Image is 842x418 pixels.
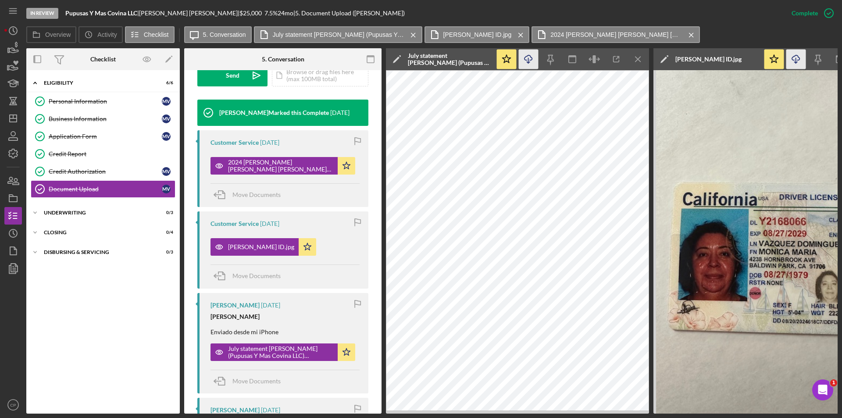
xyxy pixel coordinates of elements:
[31,110,175,128] a: Business InformationMV
[31,128,175,145] a: Application FormMV
[273,31,404,38] label: July statement [PERSON_NAME] (Pupusas Y Mas Covina LLC) Document Upload 20250816.pdf
[90,56,116,63] div: Checklist
[49,98,162,105] div: Personal Information
[675,56,742,63] div: [PERSON_NAME] ID.jpg
[226,64,239,86] div: Send
[78,26,122,43] button: Activity
[197,64,268,86] button: Send
[203,31,246,38] label: 5. Conversation
[97,31,117,38] label: Activity
[210,139,259,146] div: Customer Service
[49,115,162,122] div: Business Information
[232,191,281,198] span: Move Documents
[157,80,173,86] div: 6 / 6
[210,343,355,361] button: July statement [PERSON_NAME] (Pupusas Y Mas Covina LLC) Document Upload 20250816.pdf
[49,133,162,140] div: Application Form
[144,31,169,38] label: Checklist
[532,26,700,43] button: 2024 [PERSON_NAME] [PERSON_NAME] [PERSON_NAME] TAXES.pdf
[31,93,175,110] a: Personal InformationMV
[49,150,175,157] div: Credit Report
[219,109,329,116] div: [PERSON_NAME] Marked this Complete
[812,379,833,400] iframe: Intercom live chat
[10,403,16,407] text: CP
[65,9,137,17] b: Pupusas Y Mas Covina LLC
[44,230,151,235] div: Closing
[228,159,333,173] div: 2024 [PERSON_NAME] [PERSON_NAME] [PERSON_NAME] TAXES.pdf
[210,265,289,287] button: Move Documents
[162,114,171,123] div: M V
[232,377,281,385] span: Move Documents
[210,313,260,320] strong: [PERSON_NAME]
[31,163,175,180] a: Credit AuthorizationMV
[550,31,682,38] label: 2024 [PERSON_NAME] [PERSON_NAME] [PERSON_NAME] TAXES.pdf
[162,185,171,193] div: M V
[44,250,151,255] div: Disbursing & Servicing
[26,26,76,43] button: Overview
[260,220,279,227] time: 2025-08-18 20:03
[228,243,294,250] div: [PERSON_NAME] ID.jpg
[26,8,58,19] div: In Review
[162,97,171,106] div: M V
[184,26,252,43] button: 5. Conversation
[125,26,175,43] button: Checklist
[783,4,838,22] button: Complete
[210,327,278,337] p: Enviado desde mi iPhone
[232,272,281,279] span: Move Documents
[45,31,71,38] label: Overview
[49,186,162,193] div: Document Upload
[157,230,173,235] div: 0 / 4
[228,345,333,359] div: July statement [PERSON_NAME] (Pupusas Y Mas Covina LLC) Document Upload 20250816.pdf
[293,10,405,17] div: | 5. Document Upload ([PERSON_NAME])
[65,10,139,17] div: |
[210,302,260,309] div: [PERSON_NAME]
[31,180,175,198] a: Document UploadMV
[330,109,350,116] time: 2025-09-02 21:17
[49,168,162,175] div: Credit Authorization
[425,26,530,43] button: [PERSON_NAME] ID.jpg
[162,167,171,176] div: M V
[443,31,512,38] label: [PERSON_NAME] ID.jpg
[44,80,151,86] div: Eligibility
[262,56,304,63] div: 5. Conversation
[260,139,279,146] time: 2025-08-19 17:52
[261,302,280,309] time: 2025-08-16 00:11
[239,9,262,17] span: $25,000
[210,238,316,256] button: [PERSON_NAME] ID.jpg
[264,10,278,17] div: 7.5 %
[162,132,171,141] div: M V
[278,10,293,17] div: 24 mo
[792,4,818,22] div: Complete
[408,52,491,66] div: July statement [PERSON_NAME] (Pupusas Y Mas Covina LLC) Document Upload 20250816.pdf
[210,157,355,175] button: 2024 [PERSON_NAME] [PERSON_NAME] [PERSON_NAME] TAXES.pdf
[4,396,22,414] button: CP
[31,145,175,163] a: Credit Report
[139,10,239,17] div: [PERSON_NAME] [PERSON_NAME] |
[210,407,260,414] div: [PERSON_NAME]
[44,210,151,215] div: Underwriting
[157,250,173,255] div: 0 / 3
[210,184,289,206] button: Move Documents
[210,370,289,392] button: Move Documents
[830,379,837,386] span: 1
[261,407,280,414] time: 2025-08-16 00:10
[254,26,422,43] button: July statement [PERSON_NAME] (Pupusas Y Mas Covina LLC) Document Upload 20250816.pdf
[210,220,259,227] div: Customer Service
[157,210,173,215] div: 0 / 3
